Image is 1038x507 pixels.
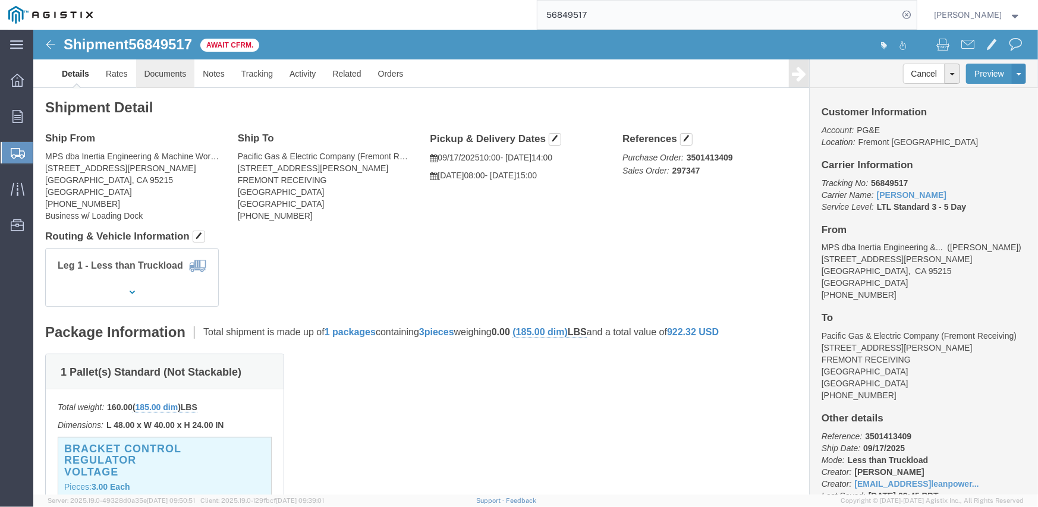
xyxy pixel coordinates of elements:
img: logo [8,6,93,24]
a: Feedback [506,497,536,504]
span: Copyright © [DATE]-[DATE] Agistix Inc., All Rights Reserved [841,496,1024,506]
span: Server: 2025.19.0-49328d0a35e [48,497,195,504]
a: Support [476,497,506,504]
span: Chantelle Bower [935,8,1002,21]
span: [DATE] 09:39:01 [276,497,324,504]
input: Search for shipment number, reference number [537,1,899,29]
iframe: FS Legacy Container [33,30,1038,495]
button: [PERSON_NAME] [934,8,1022,22]
span: [DATE] 09:50:51 [147,497,195,504]
span: Client: 2025.19.0-129fbcf [200,497,324,504]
